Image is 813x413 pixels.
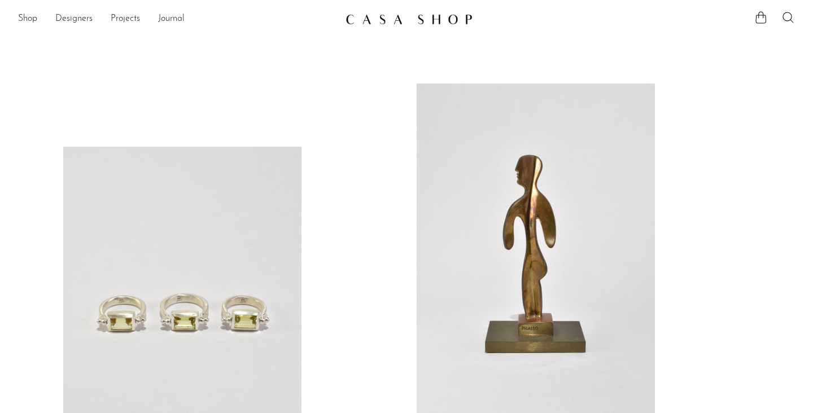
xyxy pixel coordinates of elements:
[55,12,93,27] a: Designers
[18,12,37,27] a: Shop
[111,12,140,27] a: Projects
[158,12,185,27] a: Journal
[18,10,336,29] nav: Desktop navigation
[18,10,336,29] ul: NEW HEADER MENU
